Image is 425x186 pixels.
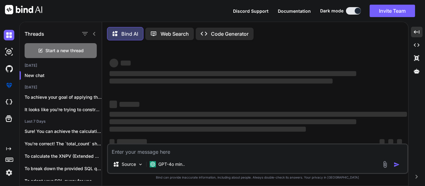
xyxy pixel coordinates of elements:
[110,71,356,76] span: ‌
[370,5,415,17] button: Invite Team
[25,141,102,147] p: You're correct! The `total_count` should be calculated...
[4,97,14,107] img: cloudideIcon
[158,161,185,167] p: GPT-4o min..
[20,119,102,124] h2: Last 7 Days
[110,59,118,67] span: ‌
[25,166,102,172] p: To break down the provided SQL query...
[122,161,136,167] p: Source
[211,30,249,38] p: Code Generator
[110,127,306,132] span: ‌
[4,80,14,91] img: premium
[4,30,14,40] img: darkChat
[25,94,102,100] p: To achieve your goal of applying the `xp...
[4,47,14,57] img: darkAi-studio
[25,153,102,159] p: To calculate the XNPV (Extended Net Present...
[20,85,102,90] h2: [DATE]
[138,162,143,167] img: Pick Models
[110,79,333,84] span: ‌
[25,107,102,113] p: It looks like you're trying to construct...
[5,5,42,14] img: Bind AI
[110,119,356,124] span: ‌
[380,139,385,144] span: ‌
[107,175,408,180] p: Bind can provide inaccurate information, including about people. Always double-check its answers....
[320,8,343,14] span: Dark mode
[110,112,407,117] span: ‌
[20,63,102,68] h2: [DATE]
[394,161,400,168] img: icon
[388,139,393,144] span: ‌
[161,30,189,38] p: Web Search
[110,101,117,108] span: ‌
[25,178,102,184] p: To adapt your SQL query for use...
[110,139,114,144] span: ‌
[278,8,311,14] button: Documentation
[25,30,44,38] h1: Threads
[25,72,102,79] p: New chat
[45,48,84,54] span: Start a new thread
[25,128,102,134] p: Sure! You can achieve the calculation of...
[150,161,156,167] img: GPT-4o mini
[121,30,138,38] p: Bind AI
[4,63,14,74] img: githubDark
[233,8,269,14] button: Discord Support
[117,139,147,144] span: ‌
[381,161,389,168] img: attachment
[119,102,139,107] span: ‌
[397,139,402,144] span: ‌
[4,167,14,178] img: settings
[121,61,131,66] span: ‌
